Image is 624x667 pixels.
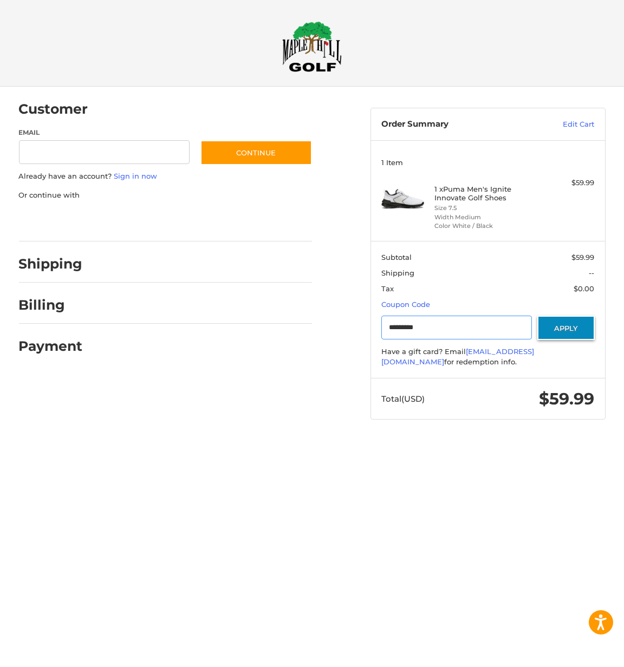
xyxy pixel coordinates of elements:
h2: Billing [19,297,82,313]
h2: Payment [19,338,83,355]
h4: 1 x Puma Men's Ignite Innovate Golf Shoes [434,185,538,202]
input: Gift Certificate or Coupon Code [381,316,532,340]
h2: Customer [19,101,88,117]
li: Size 7.5 [434,204,538,213]
a: Sign in now [114,172,158,180]
a: Edit Cart [526,119,594,130]
label: Email [19,128,190,138]
iframe: PayPal-paypal [15,211,96,231]
button: Apply [537,316,595,340]
li: Color White / Black [434,221,538,231]
h3: 1 Item [381,158,594,167]
span: $0.00 [574,284,594,293]
span: Shipping [381,269,414,277]
span: $59.99 [539,389,594,409]
button: Continue [200,140,312,165]
h2: Shipping [19,256,83,272]
li: Width Medium [434,213,538,222]
span: -- [589,269,594,277]
a: Coupon Code [381,300,430,309]
h3: Order Summary [381,119,526,130]
span: Subtotal [381,253,412,261]
p: Or continue with [19,190,312,201]
span: Total (USD) [381,394,425,404]
div: $59.99 [541,178,594,188]
span: Tax [381,284,394,293]
p: Already have an account? [19,171,312,182]
div: Have a gift card? Email for redemption info. [381,346,594,368]
img: Maple Hill Golf [282,21,342,72]
span: $59.99 [571,253,594,261]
